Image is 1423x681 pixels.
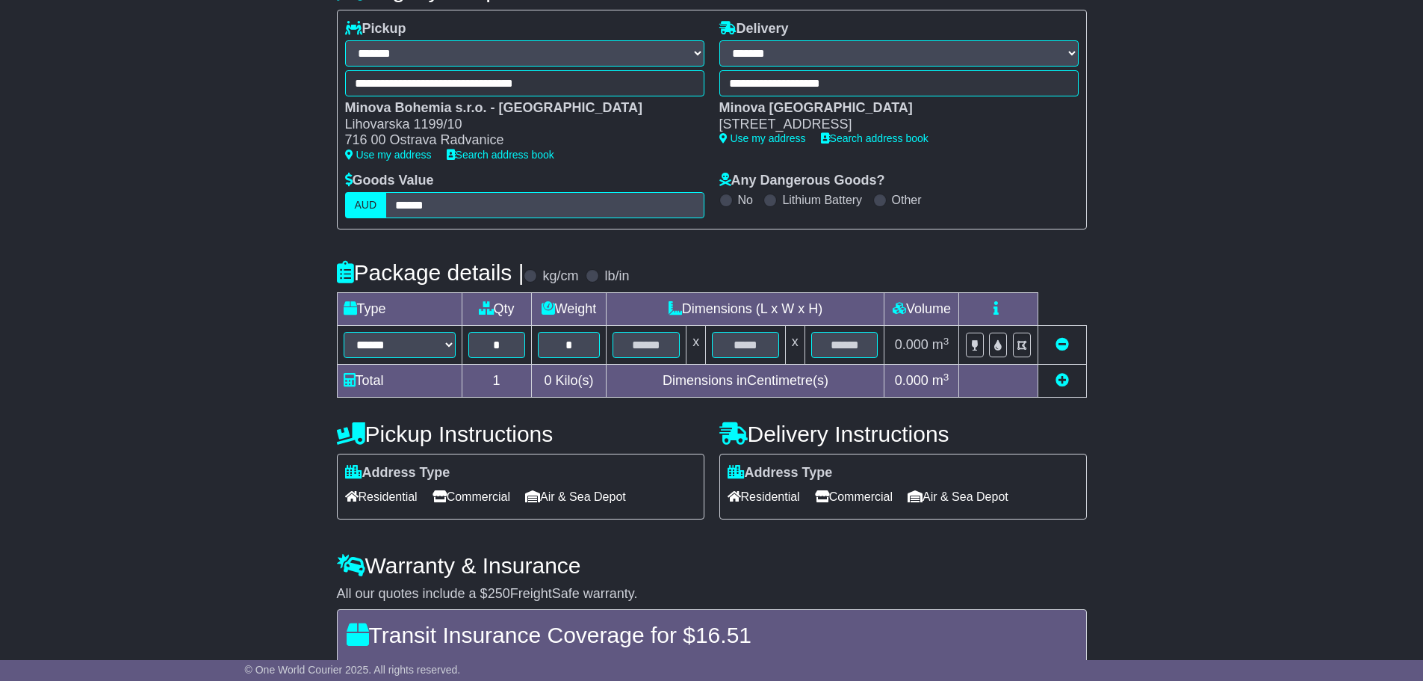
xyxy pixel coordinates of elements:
span: © One World Courier 2025. All rights reserved. [245,664,461,676]
span: 0.000 [895,337,928,352]
div: All our quotes include a $ FreightSafe warranty. [337,586,1087,603]
h4: Package details | [337,260,524,285]
label: Other [892,193,922,207]
a: Use my address [719,132,806,144]
h4: Delivery Instructions [719,422,1087,446]
span: Residential [728,485,800,508]
a: Remove this item [1055,337,1069,352]
sup: 3 [943,372,949,383]
label: Pickup [345,21,406,37]
span: Commercial [815,485,893,508]
td: Volume [884,293,959,326]
h4: Pickup Instructions [337,422,704,446]
label: kg/cm [542,268,578,285]
label: lb/in [604,268,629,285]
td: 1 [462,365,531,398]
label: Any Dangerous Goods? [719,173,885,189]
label: Address Type [728,465,833,481]
div: 716 00 Ostrava Radvanice [345,132,689,149]
sup: 3 [943,336,949,347]
label: AUD [345,192,387,218]
span: 250 [488,586,510,601]
div: Minova [GEOGRAPHIC_DATA] [719,100,1064,117]
td: Dimensions (L x W x H) [607,293,884,326]
span: Air & Sea Depot [908,485,1008,508]
span: m [932,337,949,352]
h4: Warranty & Insurance [337,553,1087,578]
a: Use my address [345,149,432,161]
label: Goods Value [345,173,434,189]
span: Residential [345,485,418,508]
td: Dimensions in Centimetre(s) [607,365,884,398]
td: Type [337,293,462,326]
td: x [785,326,804,365]
label: Lithium Battery [782,193,862,207]
label: Address Type [345,465,450,481]
div: Minova Bohemia s.r.o. - [GEOGRAPHIC_DATA] [345,100,689,117]
a: Add new item [1055,373,1069,388]
td: Kilo(s) [531,365,607,398]
a: Search address book [821,132,928,144]
td: x [686,326,706,365]
td: Total [337,365,462,398]
td: Qty [462,293,531,326]
h4: Transit Insurance Coverage for $ [347,623,1077,647]
div: Lihovarska 1199/10 [345,117,689,133]
span: 16.51 [695,623,751,647]
label: No [738,193,753,207]
span: 0.000 [895,373,928,388]
span: 0 [544,373,551,388]
span: Air & Sea Depot [525,485,626,508]
span: Commercial [433,485,510,508]
td: Weight [531,293,607,326]
div: [STREET_ADDRESS] [719,117,1064,133]
span: m [932,373,949,388]
a: Search address book [447,149,554,161]
label: Delivery [719,21,789,37]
